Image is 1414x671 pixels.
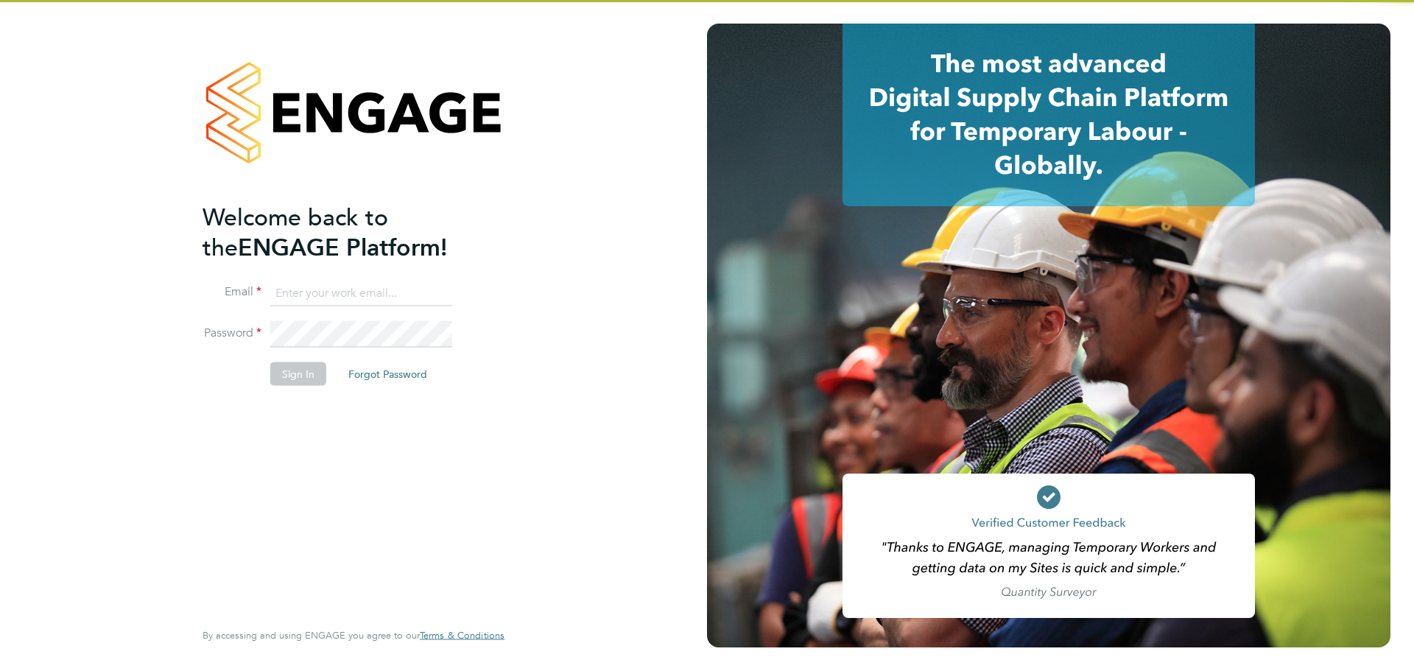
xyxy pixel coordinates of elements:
button: Forgot Password [337,362,439,386]
label: Email [203,284,261,300]
h2: ENGAGE Platform! [203,202,490,262]
label: Password [203,326,261,341]
a: Terms & Conditions [420,630,504,642]
button: Sign In [270,362,326,386]
span: Welcome back to the [203,203,388,261]
span: Terms & Conditions [420,629,504,642]
input: Enter your work email... [270,280,452,306]
span: By accessing and using ENGAGE you agree to our [203,629,504,642]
